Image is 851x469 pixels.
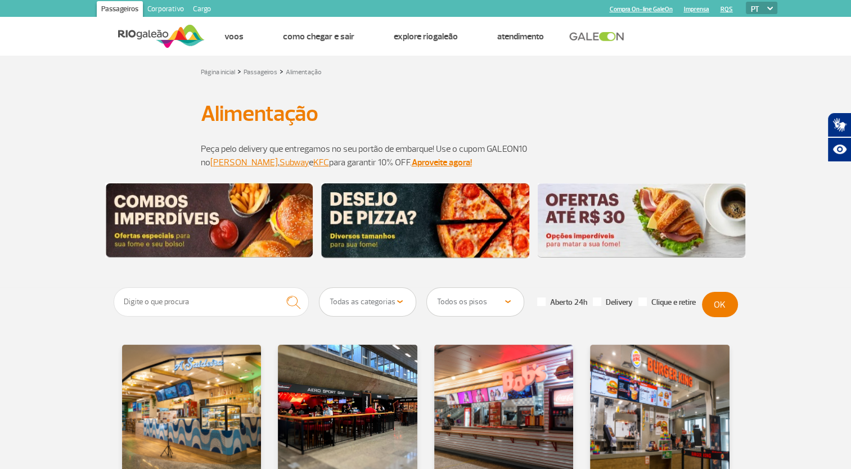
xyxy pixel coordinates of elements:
a: > [280,65,283,78]
h1: Alimentação [201,104,651,123]
a: Imprensa [684,6,709,13]
input: Digite o que procura [114,287,309,317]
a: Passageiros [97,1,143,19]
a: Passageiros [244,68,277,76]
a: Página inicial [201,68,235,76]
button: OK [702,292,738,317]
label: Aberto 24h [537,297,587,308]
a: Subway [280,157,309,168]
a: [PERSON_NAME] [210,157,278,168]
a: Cargo [188,1,215,19]
label: Clique e retire [638,297,696,308]
div: Plugin de acessibilidade da Hand Talk. [827,112,851,162]
a: KFC [313,157,329,168]
button: Abrir recursos assistivos. [827,137,851,162]
a: Voos [224,31,244,42]
label: Delivery [593,297,633,308]
a: RQS [721,6,733,13]
a: Explore RIOgaleão [394,31,458,42]
a: Aproveite agora! [412,157,472,168]
button: Abrir tradutor de língua de sinais. [827,112,851,137]
a: > [237,65,241,78]
a: Como chegar e sair [283,31,354,42]
p: Peça pelo delivery que entregamos no seu portão de embarque! Use o cupom GALEON10 no , e para gar... [201,142,651,169]
a: Alimentação [286,68,322,76]
a: Atendimento [497,31,544,42]
a: Corporativo [143,1,188,19]
a: Compra On-line GaleOn [610,6,673,13]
